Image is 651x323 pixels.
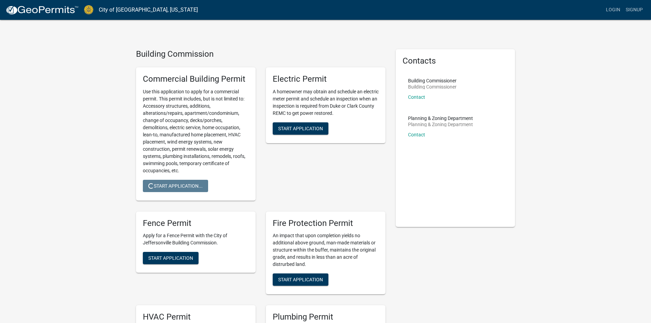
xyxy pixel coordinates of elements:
p: Apply for a Fence Permit with the City of Jeffersonville Building Commission. [143,232,249,246]
a: Contact [408,132,425,137]
span: Start Application [278,277,323,282]
span: Start Application [278,125,323,131]
p: Building Commissioner [408,84,457,89]
p: Building Commissioner [408,78,457,83]
button: Start Application... [143,180,208,192]
a: Signup [623,3,646,16]
a: City of [GEOGRAPHIC_DATA], [US_STATE] [99,4,198,16]
h5: Fence Permit [143,218,249,228]
h4: Building Commission [136,49,385,59]
button: Start Application [273,122,328,135]
p: An impact that upon completion yields no additional above ground, man-made materials or structure... [273,232,379,268]
span: Start Application [148,255,193,261]
p: Planning & Zoning Department [408,122,473,127]
button: Start Application [273,273,328,286]
a: Login [603,3,623,16]
span: Start Application... [148,183,203,188]
h5: Fire Protection Permit [273,218,379,228]
h5: Electric Permit [273,74,379,84]
h5: HVAC Permit [143,312,249,322]
h5: Commercial Building Permit [143,74,249,84]
p: Planning & Zoning Department [408,116,473,121]
a: Contact [408,94,425,100]
p: Use this application to apply for a commercial permit. This permit includes, but is not limited t... [143,88,249,174]
button: Start Application [143,252,199,264]
h5: Plumbing Permit [273,312,379,322]
h5: Contacts [403,56,508,66]
p: A homeowner may obtain and schedule an electric meter permit and schedule an inspection when an i... [273,88,379,117]
img: City of Jeffersonville, Indiana [84,5,93,14]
